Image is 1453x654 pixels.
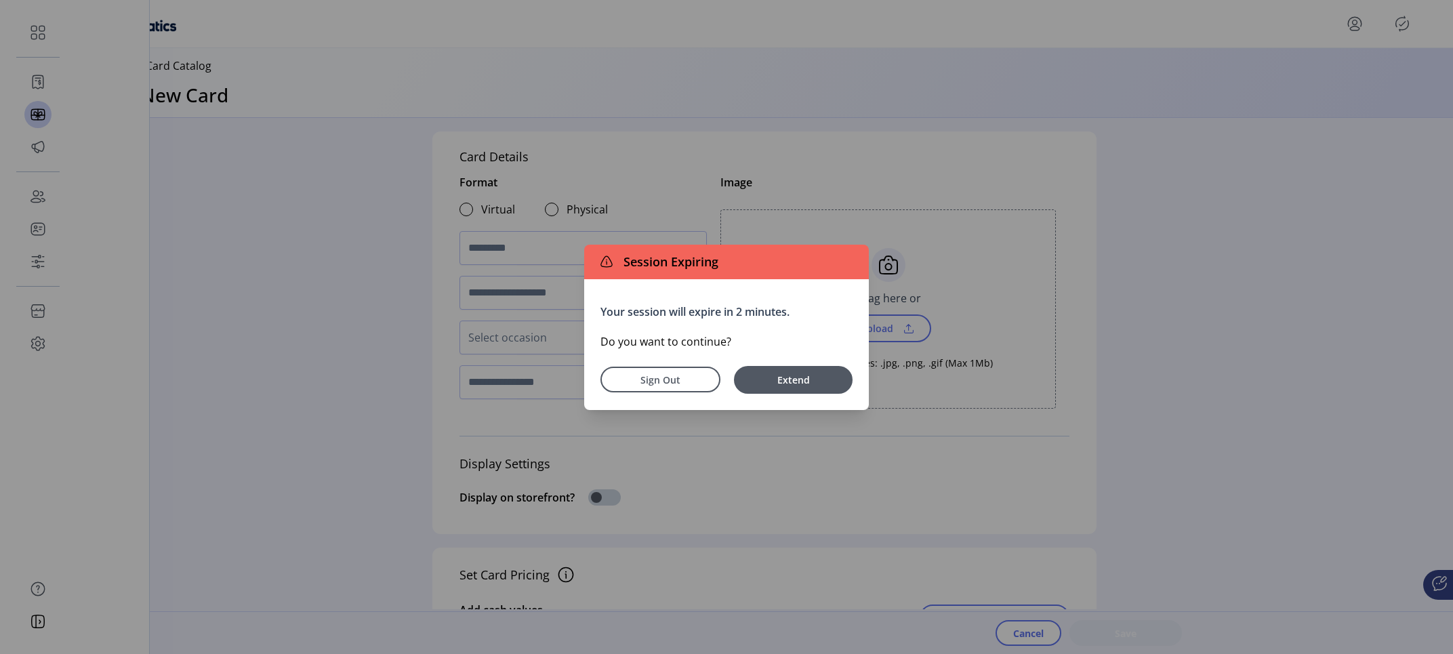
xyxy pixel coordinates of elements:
[600,333,853,350] p: Do you want to continue?
[618,253,718,271] span: Session Expiring
[734,366,853,394] button: Extend
[600,367,720,392] button: Sign Out
[741,373,846,387] span: Extend
[618,373,703,387] span: Sign Out
[600,304,853,320] p: Your session will expire in 2 minutes.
